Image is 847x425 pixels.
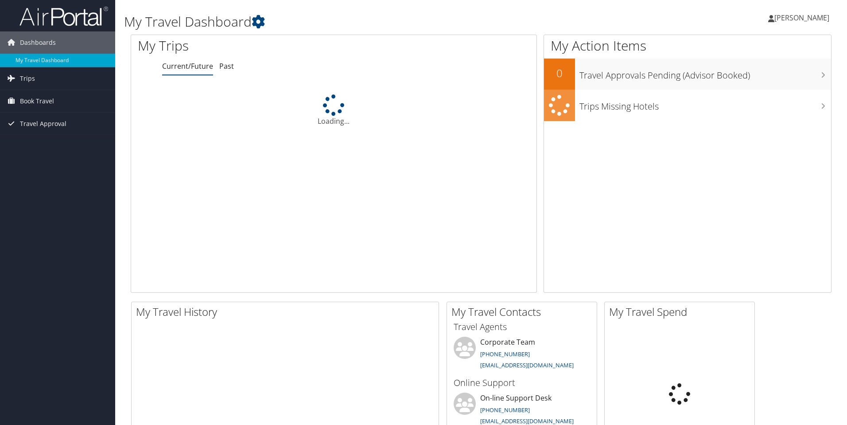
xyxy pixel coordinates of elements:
[19,6,108,27] img: airportal-logo.png
[20,31,56,54] span: Dashboards
[449,337,594,373] li: Corporate Team
[20,113,66,135] span: Travel Approval
[138,36,361,55] h1: My Trips
[609,304,754,319] h2: My Travel Spend
[451,304,597,319] h2: My Travel Contacts
[544,66,575,81] h2: 0
[579,96,831,113] h3: Trips Missing Hotels
[768,4,838,31] a: [PERSON_NAME]
[131,94,536,126] div: Loading...
[544,36,831,55] h1: My Action Items
[162,61,213,71] a: Current/Future
[20,67,35,90] span: Trips
[136,304,439,319] h2: My Travel History
[774,13,829,23] span: [PERSON_NAME]
[480,350,530,358] a: [PHONE_NUMBER]
[544,90,831,121] a: Trips Missing Hotels
[454,321,590,333] h3: Travel Agents
[544,59,831,90] a: 0Travel Approvals Pending (Advisor Booked)
[454,377,590,389] h3: Online Support
[124,12,600,31] h1: My Travel Dashboard
[579,65,831,82] h3: Travel Approvals Pending (Advisor Booked)
[219,61,234,71] a: Past
[480,406,530,414] a: [PHONE_NUMBER]
[480,361,574,369] a: [EMAIL_ADDRESS][DOMAIN_NAME]
[480,417,574,425] a: [EMAIL_ADDRESS][DOMAIN_NAME]
[20,90,54,112] span: Book Travel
